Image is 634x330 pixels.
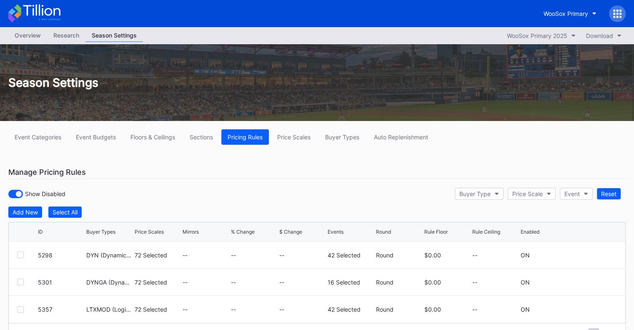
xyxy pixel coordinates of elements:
div: Rule Ceiling [472,229,500,235]
div: Price Scales [135,229,164,235]
div: -- [231,306,277,313]
div: Buyer Types [86,229,115,235]
button: WooSox Primary 2025 [503,30,580,41]
div: 5298 [38,252,84,259]
button: Add New [8,207,42,218]
div: 5357 [38,306,84,313]
div: Event Categories [15,134,61,141]
button: Buyer Types [319,129,366,145]
div: Select All [53,209,78,216]
div: WooSox Primary 2025 [507,32,567,39]
div: $0.00 [424,306,471,313]
div: Floors & Ceilings [130,134,175,141]
button: Reset [597,188,621,199]
div: Mirrors [183,229,199,235]
div: Event Budgets [76,134,116,141]
div: -- [183,279,229,286]
button: Pricing Rules [221,129,269,145]
div: Show Disabled [8,190,65,198]
div: LTXMOD (Logitix Omni-Channel PS Dynam) [86,306,133,313]
div: -- [279,279,326,286]
div: % Change [231,229,255,235]
div: Round [376,279,422,286]
button: Event Budgets [70,129,122,145]
div: ON [521,252,530,259]
a: Research [47,29,85,42]
div: -- [472,279,519,286]
div: -- [279,306,326,313]
div: Round [376,252,422,259]
div: Pricing Rules [228,134,263,141]
button: Select All [48,207,82,218]
div: Manage Pricing Rules [8,166,626,179]
button: Price Scales [271,129,317,145]
div: Round [376,306,422,313]
div: -- [231,279,277,286]
div: -- [231,252,277,259]
div: Buyer Types [325,134,359,141]
div: 72 Selected [135,252,181,259]
div: Add New [13,209,38,216]
div: 42 Selected [328,306,374,313]
button: Download [582,30,626,41]
div: DYNGA (Dynamic Single Game GA) [86,279,133,286]
button: WooSox Primary [537,6,603,21]
button: Event [560,188,593,200]
div: DYN (Dynamic Single Game) [86,252,133,259]
div: Enabled [521,229,539,235]
div: $0.00 [424,279,471,286]
div: $ Change [279,229,302,235]
div: -- [472,306,519,313]
div: Rule Floor [424,229,448,235]
div: -- [279,252,326,259]
div: 16 Selected [328,279,374,286]
button: Floors & Ceilings [124,129,181,145]
div: WooSox Primary [544,10,588,17]
div: 5301 [38,279,84,286]
button: Price Scale [508,188,556,200]
a: Overview [8,29,47,42]
div: 72 Selected [135,279,181,286]
div: 42 Selected [328,252,374,259]
div: Overview [8,29,47,41]
div: Reset [601,190,616,197]
div: -- [183,306,229,313]
a: Season Settings [85,29,143,42]
div: Price Scales [277,134,311,141]
div: Research [47,29,85,41]
div: ON [521,306,530,313]
div: Buyer Type [459,190,491,197]
div: -- [472,252,519,259]
div: Price Scale [512,190,543,197]
div: -- [183,252,229,259]
div: ON [521,279,530,286]
div: Events [328,229,343,235]
div: Auto Replenishment [374,134,428,141]
button: Buyer Type [455,188,504,200]
div: 72 Selected [135,306,181,313]
div: Round [376,229,391,235]
div: $0.00 [424,252,471,259]
button: Sections [183,129,219,145]
div: Event [564,190,580,197]
div: Download [586,32,613,39]
button: Event Categories [8,129,68,145]
div: Sections [190,134,213,141]
button: Auto Replenishment [368,129,434,145]
div: ID [38,229,43,235]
